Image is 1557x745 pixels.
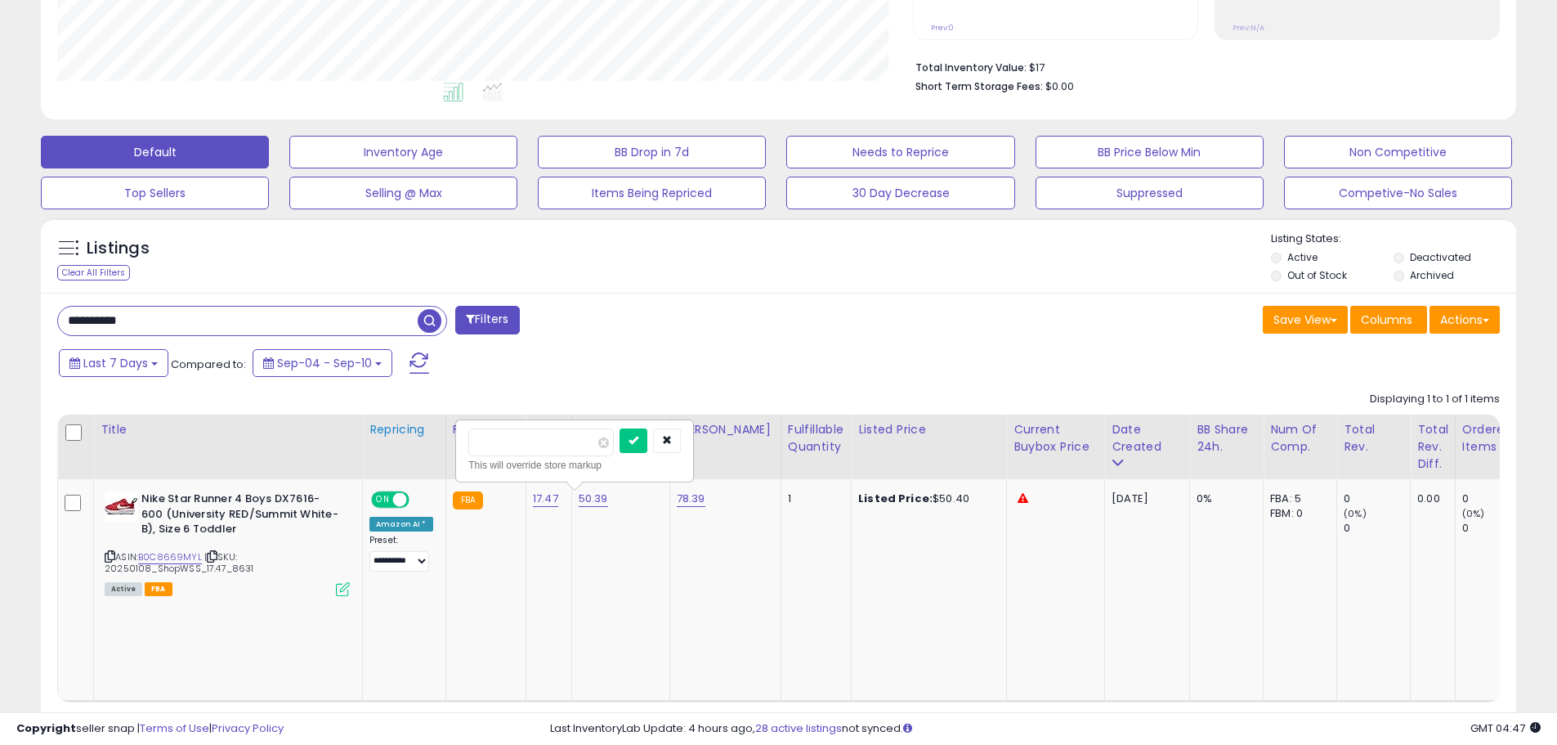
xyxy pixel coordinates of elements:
div: Fulfillment [453,421,519,438]
div: Total Rev. [1344,421,1403,456]
div: Last InventoryLab Update: 4 hours ago, not synced. [550,721,1541,737]
div: $50.40 [858,491,994,506]
button: Default [41,136,269,168]
button: Actions [1429,306,1500,334]
span: ON [373,493,393,507]
button: 30 Day Decrease [786,177,1014,209]
div: BB Share 24h. [1197,421,1256,456]
div: Fulfillable Quantity [788,421,844,456]
div: 1 [788,491,839,506]
button: Non Competitive [1284,136,1512,168]
div: 0 [1462,491,1528,506]
div: 0 [1462,521,1528,536]
div: Current Buybox Price [1013,421,1098,456]
a: Privacy Policy [212,720,284,736]
div: Ordered Items [1462,421,1522,456]
div: Some or all of the values in this column are provided from Inventory Lab. [677,438,774,456]
div: Total Rev. Diff. [1417,421,1448,473]
span: Last 7 Days [83,355,148,371]
a: 17.47 [533,491,558,507]
div: 0 [1344,491,1410,506]
button: Save View [1263,306,1348,334]
button: Top Sellers [41,177,269,209]
button: Last 7 Days [59,349,168,377]
span: OFF [407,493,433,507]
b: Short Term Storage Fees: [915,79,1043,93]
div: 0.00 [1417,491,1443,506]
button: Sep-04 - Sep-10 [253,349,392,377]
p: Listing States: [1271,231,1516,247]
button: Selling @ Max [289,177,517,209]
div: ASIN: [105,491,350,595]
b: Total Inventory Value: [915,61,1027,74]
button: Columns [1350,306,1427,334]
span: | SKU: 20250108_ShopWSS_17.47_8631 [105,550,254,575]
b: Nike Star Runner 4 Boys DX7616-600 (University RED/Summit White-B), Size 6 Toddler [141,491,340,541]
button: Filters [455,306,519,334]
li: $17 [915,56,1488,76]
button: Suppressed [1036,177,1264,209]
div: Clear All Filters [57,265,130,280]
a: 28 active listings [755,720,842,736]
div: Title [101,421,356,438]
div: 0 [1344,521,1410,536]
span: 2025-09-18 04:47 GMT [1470,720,1541,736]
small: Prev: 0 [931,23,954,33]
a: B0C8669MYL [138,550,202,564]
div: [DATE] [1112,491,1177,506]
h5: Listings [87,237,150,260]
div: Displaying 1 to 1 of 1 items [1370,392,1500,407]
button: BB Price Below Min [1036,136,1264,168]
button: Needs to Reprice [786,136,1014,168]
div: Repricing [369,421,439,438]
div: [PERSON_NAME] [677,421,774,456]
button: Items Being Repriced [538,177,766,209]
div: This will override store markup [468,457,681,473]
span: $0.00 [1045,79,1074,94]
a: 50.39 [579,491,608,507]
small: (0%) [1344,507,1367,520]
div: Amazon AI * [369,517,433,532]
small: (0%) [1462,507,1485,520]
div: Listed Price [858,421,1000,438]
button: BB Drop in 7d [538,136,766,168]
button: Competive-No Sales [1284,177,1512,209]
b: Listed Price: [858,491,933,506]
div: Preset: [369,535,433,572]
div: Num of Comp. [1270,421,1330,456]
small: FBA [453,491,483,509]
div: FBA: 5 [1270,491,1324,506]
div: FBM: 0 [1270,506,1324,521]
span: Compared to: [171,357,246,372]
img: 41cv+cGePpL._SL40_.jpg [105,491,137,521]
div: seller snap | | [16,721,284,737]
a: Terms of Use [140,720,209,736]
strong: Copyright [16,720,76,736]
label: Out of Stock [1287,268,1347,282]
span: FBA [145,582,172,596]
div: Date Created [1112,421,1183,456]
span: Columns [1361,312,1412,328]
span: All listings currently available for purchase on Amazon [105,582,142,596]
button: Inventory Age [289,136,517,168]
small: Prev: N/A [1233,23,1264,33]
label: Archived [1410,268,1454,282]
a: 78.39 [677,491,705,507]
label: Deactivated [1410,250,1471,264]
label: Active [1287,250,1318,264]
div: 0% [1197,491,1251,506]
span: Sep-04 - Sep-10 [277,355,372,371]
